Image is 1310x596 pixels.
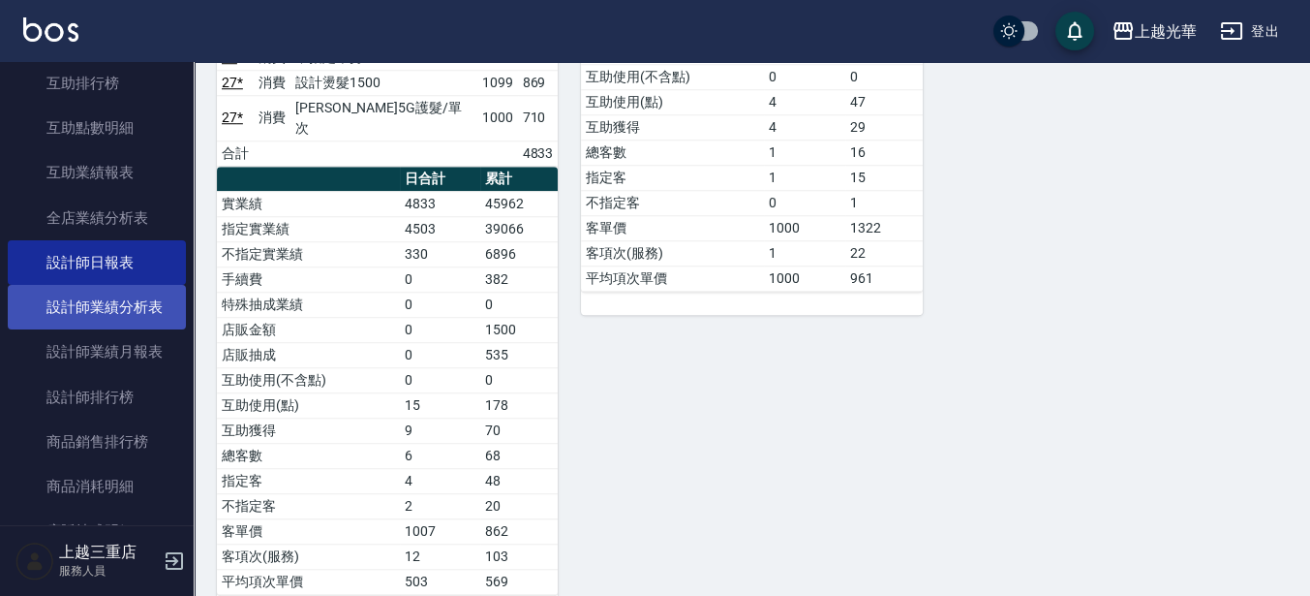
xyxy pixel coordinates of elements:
[8,329,186,374] a: 設計師業績月報表
[518,141,559,166] td: 4833
[400,267,480,292] td: 0
[764,240,844,266] td: 1
[8,196,186,240] a: 全店業績分析表
[581,140,764,165] td: 總客數
[400,317,480,342] td: 0
[8,509,186,553] a: 店販抽成明細
[581,240,764,266] td: 客項次(服務)
[480,569,558,594] td: 569
[400,191,480,216] td: 4833
[400,418,480,443] td: 9
[480,216,558,241] td: 39066
[400,493,480,518] td: 2
[480,241,558,267] td: 6896
[1055,12,1094,50] button: save
[1212,14,1287,49] button: 登出
[480,342,558,367] td: 535
[290,95,477,141] td: [PERSON_NAME]5G護髮/單次
[845,114,923,140] td: 29
[764,215,844,240] td: 1000
[581,266,764,291] td: 平均項次單價
[217,544,400,569] td: 客項次(服務)
[400,518,480,544] td: 1007
[764,140,844,165] td: 1
[581,190,764,215] td: 不指定客
[8,240,186,285] a: 設計師日報表
[477,70,518,95] td: 1099
[477,95,518,141] td: 1000
[764,190,844,215] td: 0
[480,392,558,418] td: 178
[400,342,480,367] td: 0
[15,542,54,580] img: Person
[480,468,558,493] td: 48
[581,215,764,240] td: 客單價
[8,285,186,329] a: 設計師業績分析表
[8,106,186,150] a: 互助點數明細
[764,114,844,140] td: 4
[400,216,480,241] td: 4503
[480,367,558,392] td: 0
[8,375,186,420] a: 設計師排行榜
[8,150,186,195] a: 互助業績報表
[254,70,290,95] td: 消費
[217,518,400,544] td: 客單價
[480,443,558,468] td: 68
[764,266,844,291] td: 1000
[217,569,400,594] td: 平均項次單價
[400,241,480,267] td: 330
[217,493,400,518] td: 不指定客
[400,443,480,468] td: 6
[59,543,158,562] h5: 上越三重店
[8,61,186,106] a: 互助排行榜
[400,367,480,392] td: 0
[518,70,559,95] td: 869
[217,191,400,216] td: 實業績
[217,267,400,292] td: 手續費
[581,89,764,114] td: 互助使用(點)
[480,292,558,317] td: 0
[845,190,923,215] td: 1
[845,89,923,114] td: 47
[217,317,400,342] td: 店販金額
[217,367,400,392] td: 互助使用(不含點)
[845,266,923,291] td: 961
[8,464,186,509] a: 商品消耗明細
[1135,19,1197,44] div: 上越光華
[217,241,400,267] td: 不指定實業績
[217,292,400,317] td: 特殊抽成業績
[400,468,480,493] td: 4
[217,167,558,595] table: a dense table
[480,191,558,216] td: 45962
[400,167,480,192] th: 日合計
[217,392,400,418] td: 互助使用(點)
[8,420,186,464] a: 商品銷售排行榜
[518,95,559,141] td: 710
[845,240,923,266] td: 22
[845,165,923,190] td: 15
[217,443,400,468] td: 總客數
[400,292,480,317] td: 0
[480,493,558,518] td: 20
[217,468,400,493] td: 指定客
[581,165,764,190] td: 指定客
[581,114,764,140] td: 互助獲得
[764,165,844,190] td: 1
[845,64,923,89] td: 0
[480,418,558,443] td: 70
[845,140,923,165] td: 16
[400,392,480,418] td: 15
[217,216,400,241] td: 指定實業績
[254,95,290,141] td: 消費
[217,342,400,367] td: 店販抽成
[222,49,237,65] a: 17
[480,317,558,342] td: 1500
[400,569,480,594] td: 503
[480,544,558,569] td: 103
[480,167,558,192] th: 累計
[59,562,158,580] p: 服務人員
[23,17,78,42] img: Logo
[1104,12,1204,51] button: 上越光華
[845,215,923,240] td: 1322
[217,418,400,443] td: 互助獲得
